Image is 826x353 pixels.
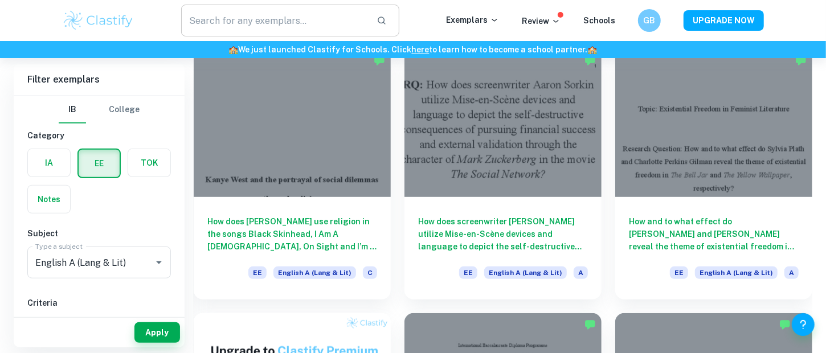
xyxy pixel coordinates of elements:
[151,255,167,270] button: Open
[374,55,385,66] img: Marked
[27,297,171,309] h6: Criteria
[779,319,791,330] img: Marked
[28,186,70,213] button: Notes
[588,45,598,54] span: 🏫
[584,55,596,66] img: Marked
[615,49,812,299] a: How and to what effect do [PERSON_NAME] and [PERSON_NAME] reveal the theme of existential freedom...
[109,96,140,124] button: College
[363,266,377,279] span: C
[229,45,239,54] span: 🏫
[446,14,499,26] p: Exemplars
[795,55,807,66] img: Marked
[14,64,185,96] h6: Filter exemplars
[684,10,764,31] button: UPGRADE NOW
[59,96,86,124] button: IB
[792,313,815,336] button: Help and Feedback
[522,15,561,27] p: Review
[134,322,180,343] button: Apply
[670,266,688,279] span: EE
[194,49,391,299] a: How does [PERSON_NAME] use religion in the songs Black Skinhead, I Am A [DEMOGRAPHIC_DATA], On Si...
[695,266,778,279] span: English A (Lang & Lit)
[412,45,430,54] a: here
[28,149,70,176] button: IA
[638,9,661,32] button: GB
[62,9,134,32] img: Clastify logo
[404,49,602,299] a: How does screenwriter [PERSON_NAME] utilize Mise-en-Scène devices and language to depict the self...
[59,96,140,124] div: Filter type choice
[79,150,120,177] button: EE
[2,43,824,56] h6: We just launched Clastify for Schools. Click to learn how to become a school partner.
[35,241,83,251] label: Type a subject
[459,266,477,279] span: EE
[784,266,799,279] span: A
[629,215,799,253] h6: How and to what effect do [PERSON_NAME] and [PERSON_NAME] reveal the theme of existential freedom...
[584,319,596,330] img: Marked
[574,266,588,279] span: A
[27,129,171,142] h6: Category
[484,266,567,279] span: English A (Lang & Lit)
[248,266,267,279] span: EE
[181,5,367,36] input: Search for any exemplars...
[643,14,656,27] h6: GB
[583,16,615,25] a: Schools
[128,149,170,176] button: TOK
[418,215,588,253] h6: How does screenwriter [PERSON_NAME] utilize Mise-en-Scène devices and language to depict the self...
[273,266,356,279] span: English A (Lang & Lit)
[27,227,171,240] h6: Subject
[207,215,377,253] h6: How does [PERSON_NAME] use religion in the songs Black Skinhead, I Am A [DEMOGRAPHIC_DATA], On Si...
